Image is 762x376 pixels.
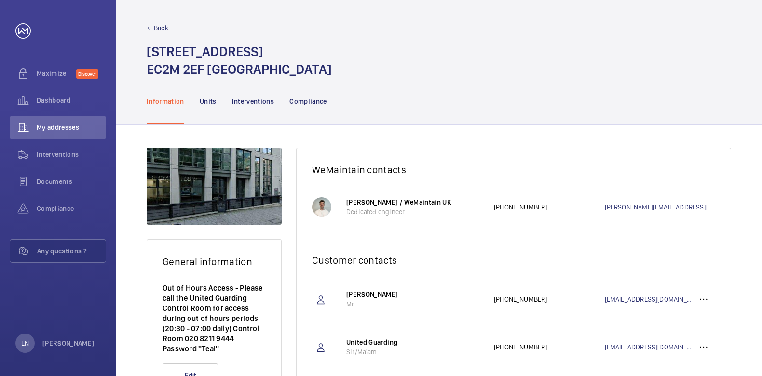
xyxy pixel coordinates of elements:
[76,69,98,79] span: Discover
[312,254,715,266] h2: Customer contacts
[605,294,693,304] a: [EMAIL_ADDRESS][DOMAIN_NAME]
[37,150,106,159] span: Interventions
[346,337,484,347] p: United Guarding
[312,164,715,176] h2: WeMaintain contacts
[37,96,106,105] span: Dashboard
[42,338,95,348] p: [PERSON_NAME]
[163,255,266,267] h2: General information
[37,69,76,78] span: Maximize
[494,342,605,352] p: [PHONE_NUMBER]
[346,207,484,217] p: Dedicated engineer
[21,338,29,348] p: EN
[346,197,484,207] p: [PERSON_NAME] / WeMaintain UK
[37,246,106,256] span: Any questions ?
[37,204,106,213] span: Compliance
[163,283,266,354] p: Out of Hours Access - Please call the United Guarding Control Room for access during out of hours...
[147,97,184,106] p: Information
[147,42,332,78] h1: [STREET_ADDRESS] EC2M 2EF [GEOGRAPHIC_DATA]
[232,97,274,106] p: Interventions
[605,202,716,212] a: [PERSON_NAME][EMAIL_ADDRESS][DOMAIN_NAME]
[346,347,484,357] p: Sir/Ma'am
[346,299,484,309] p: Mr
[494,202,605,212] p: [PHONE_NUMBER]
[605,342,693,352] a: [EMAIL_ADDRESS][DOMAIN_NAME]
[494,294,605,304] p: [PHONE_NUMBER]
[289,97,327,106] p: Compliance
[154,23,168,33] p: Back
[37,123,106,132] span: My addresses
[37,177,106,186] span: Documents
[200,97,217,106] p: Units
[346,290,484,299] p: [PERSON_NAME]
